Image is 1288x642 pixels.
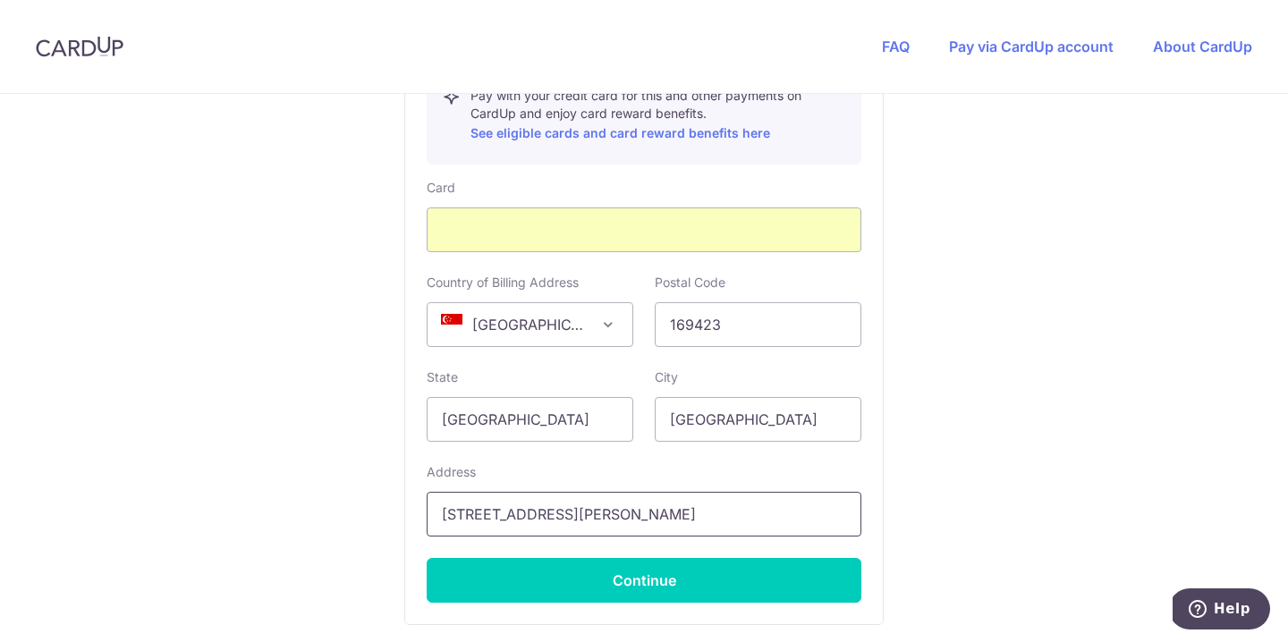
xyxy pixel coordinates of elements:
a: Pay via CardUp account [949,38,1114,55]
button: Continue [427,558,861,603]
label: State [427,368,458,386]
img: CardUp [36,36,123,57]
span: Singapore [427,302,633,347]
label: Postal Code [655,274,725,291]
p: Pay with your credit card for this and other payments on CardUp and enjoy card reward benefits. [470,87,846,144]
label: Address [427,463,476,481]
label: Card [427,179,455,197]
label: Country of Billing Address [427,274,579,291]
iframe: Opens a widget where you can find more information [1173,588,1270,633]
label: City [655,368,678,386]
span: Singapore [428,303,632,346]
a: See eligible cards and card reward benefits here [470,125,770,140]
iframe: Secure card payment input frame [442,219,846,241]
a: FAQ [882,38,910,55]
input: Example 123456 [655,302,861,347]
a: About CardUp [1153,38,1252,55]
